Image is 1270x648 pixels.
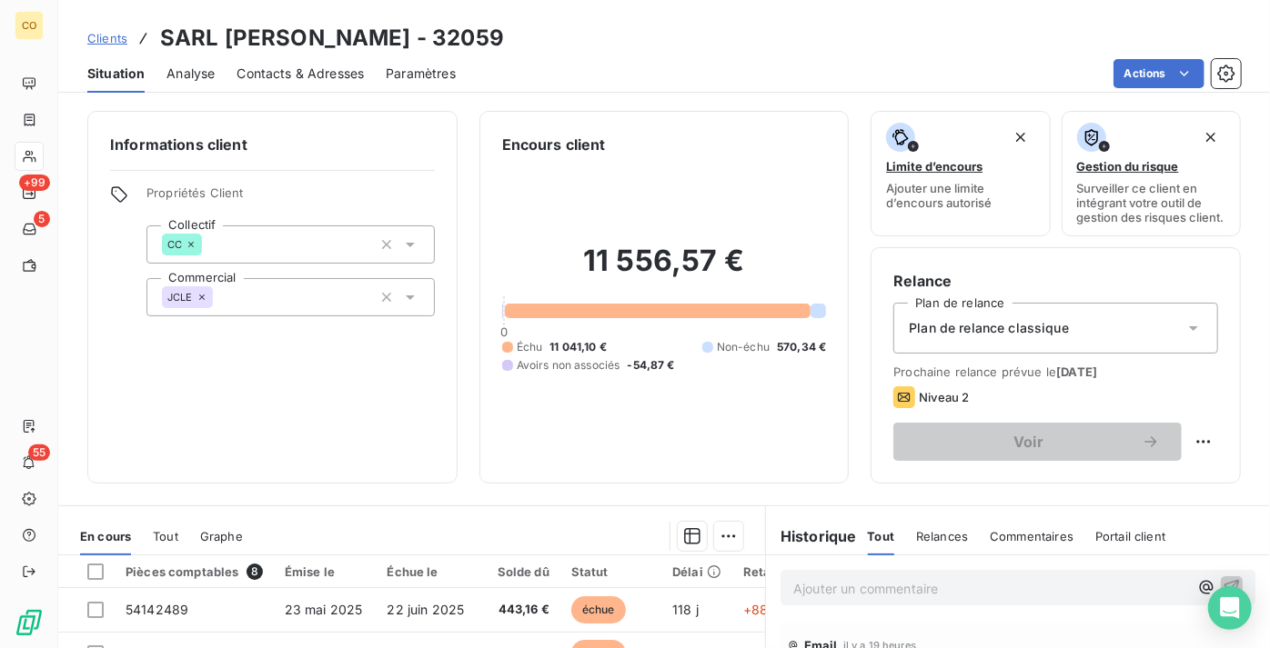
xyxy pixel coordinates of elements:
span: Avoirs non associés [517,357,620,374]
span: Contacts & Adresses [237,65,364,83]
span: +99 [19,174,50,191]
h6: Encours client [502,134,606,155]
span: Surveiller ce client en intégrant votre outil de gestion des risques client. [1077,181,1225,224]
div: Émise le [285,564,366,579]
span: [DATE] [1056,364,1097,379]
span: Limite d’encours [886,159,983,174]
div: Retard [743,564,801,579]
span: 443,16 € [486,601,549,619]
span: 118 j [672,602,699,617]
span: -54,87 € [628,357,675,374]
span: 23 mai 2025 [285,602,363,617]
h6: Relance [893,270,1218,292]
span: Non-échu [717,339,770,355]
span: Analyse [166,65,215,83]
span: Graphe [200,529,243,543]
div: CO [15,11,44,40]
span: Prochaine relance prévue le [893,364,1218,379]
input: Ajouter une valeur [202,236,217,253]
span: Gestion du risque [1077,159,1179,174]
div: Pièces comptables [126,563,263,580]
span: 55 [28,444,50,461]
span: Commentaires [990,529,1073,543]
span: En cours [80,529,131,543]
button: Gestion du risqueSurveiller ce client en intégrant votre outil de gestion des risques client. [1062,111,1241,236]
span: CC [167,239,182,250]
div: Solde dû [486,564,549,579]
img: Logo LeanPay [15,608,44,637]
span: Plan de relance classique [909,319,1069,337]
a: Clients [87,29,127,47]
h6: Informations client [110,134,435,155]
div: Échue le [388,564,465,579]
input: Ajouter une valeur [213,289,227,305]
span: Niveau 2 [919,390,969,404]
span: Tout [153,529,178,543]
button: Limite d’encoursAjouter une limite d’encours autorisé [871,111,1050,236]
span: Paramètres [386,65,456,83]
span: échue [571,596,626,623]
div: Open Intercom Messenger [1208,586,1252,630]
span: 54142489 [126,602,188,617]
span: 0 [500,324,508,339]
span: 11 041,10 € [549,339,607,355]
span: 570,34 € [777,339,826,355]
span: Portail client [1095,529,1165,543]
span: 5 [34,211,50,227]
span: Clients [87,31,127,45]
span: Voir [915,434,1142,449]
span: Relances [916,529,968,543]
span: 22 juin 2025 [388,602,465,617]
span: 8 [247,563,263,580]
span: Ajouter une limite d’encours autorisé [886,181,1034,210]
span: Échu [517,339,543,355]
button: Voir [893,423,1182,461]
h2: 11 556,57 € [502,243,827,297]
span: Propriétés Client [146,185,435,211]
h3: SARL [PERSON_NAME] - 32059 [160,22,504,55]
button: Actions [1114,59,1204,88]
div: Statut [571,564,650,579]
span: Situation [87,65,145,83]
div: Délai [672,564,721,579]
span: +88 j [743,602,775,617]
span: JCLE [167,292,193,303]
h6: Historique [766,525,857,547]
span: Tout [868,529,895,543]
